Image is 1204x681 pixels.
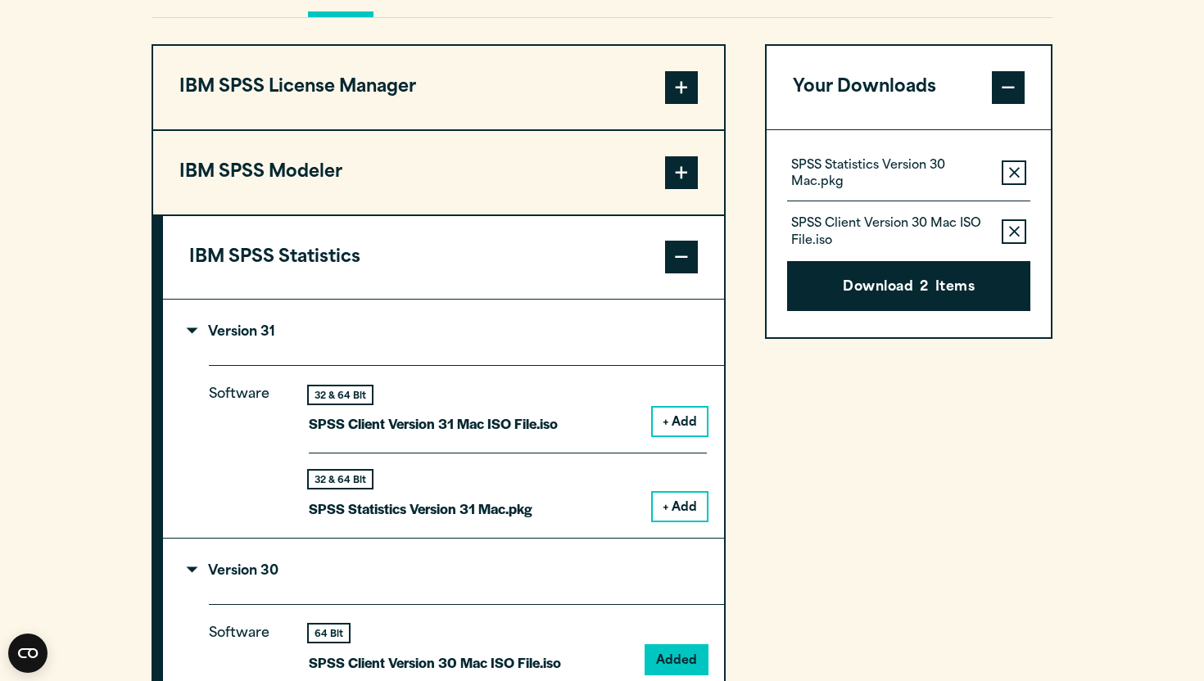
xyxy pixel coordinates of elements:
button: Your Downloads [767,46,1051,129]
div: 32 & 64 Bit [309,471,372,488]
div: Your Downloads [767,129,1051,338]
summary: Version 30 [163,539,724,604]
span: 2 [920,277,928,299]
p: SPSS Client Version 30 Mac ISO File.iso [791,216,989,249]
button: IBM SPSS Modeler [153,131,724,214]
div: 32 & 64 Bit [309,386,372,404]
summary: Version 31 [163,300,724,365]
button: + Add [653,493,707,521]
p: Software [209,383,283,507]
p: SPSS Client Version 31 Mac ISO File.iso [309,412,558,435]
div: 64 Bit [309,625,349,642]
button: + Add [653,408,707,435]
button: Added [646,646,707,674]
button: Open CMP widget [8,634,48,673]
p: SPSS Statistics Version 31 Mac.pkg [309,497,532,521]
p: SPSS Client Version 30 Mac ISO File.iso [309,651,561,674]
p: Version 30 [189,565,278,578]
button: IBM SPSS License Manager [153,46,724,129]
button: IBM SPSS Statistics [163,216,724,300]
p: SPSS Statistics Version 30 Mac.pkg [791,158,989,191]
button: Download2Items [787,261,1030,312]
p: Version 31 [189,326,275,339]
